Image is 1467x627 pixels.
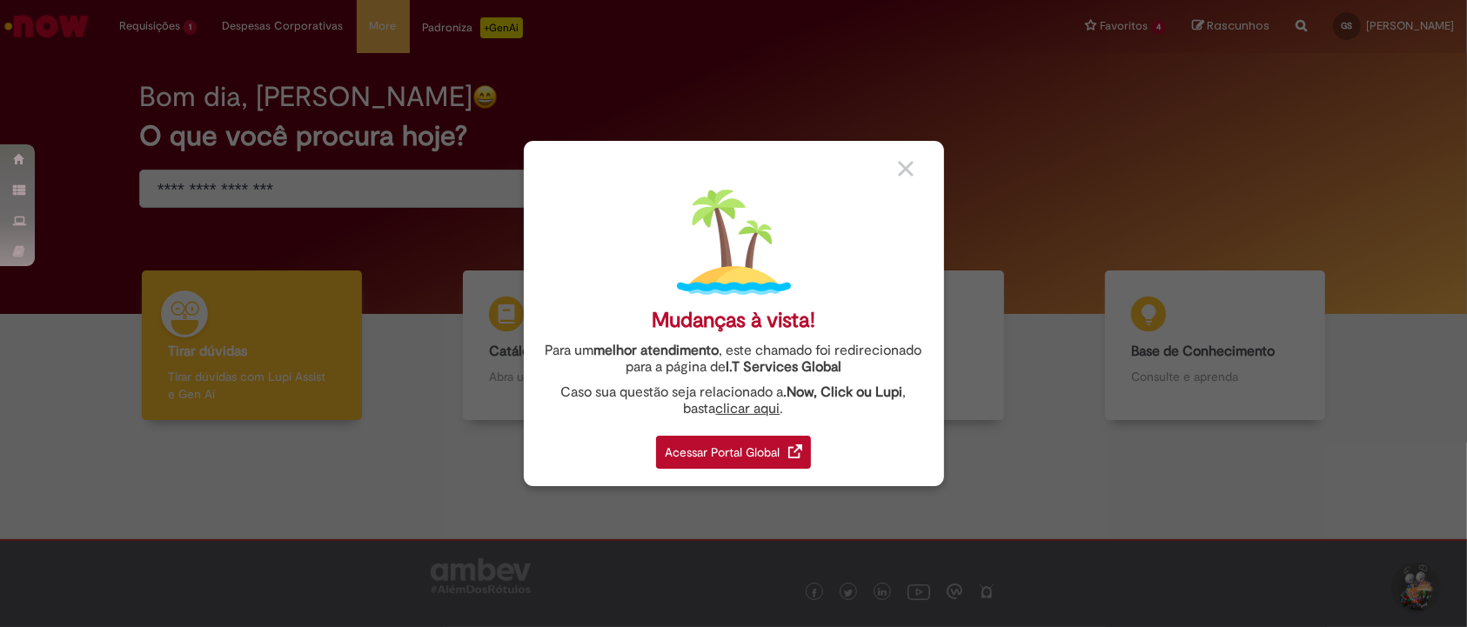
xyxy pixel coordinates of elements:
a: I.T Services Global [726,349,841,376]
a: clicar aqui [716,390,780,417]
div: Caso sua questão seja relacionado a , basta . [537,384,931,417]
img: redirect_link.png [788,444,802,458]
strong: melhor atendimento [594,342,720,359]
img: island.png [677,185,791,299]
div: Mudanças à vista! [652,308,815,333]
div: Para um , este chamado foi redirecionado para a página de [537,343,931,376]
a: Acessar Portal Global [656,426,811,469]
div: Acessar Portal Global [656,436,811,469]
strong: .Now, Click ou Lupi [784,384,903,401]
img: close_button_grey.png [898,161,914,177]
